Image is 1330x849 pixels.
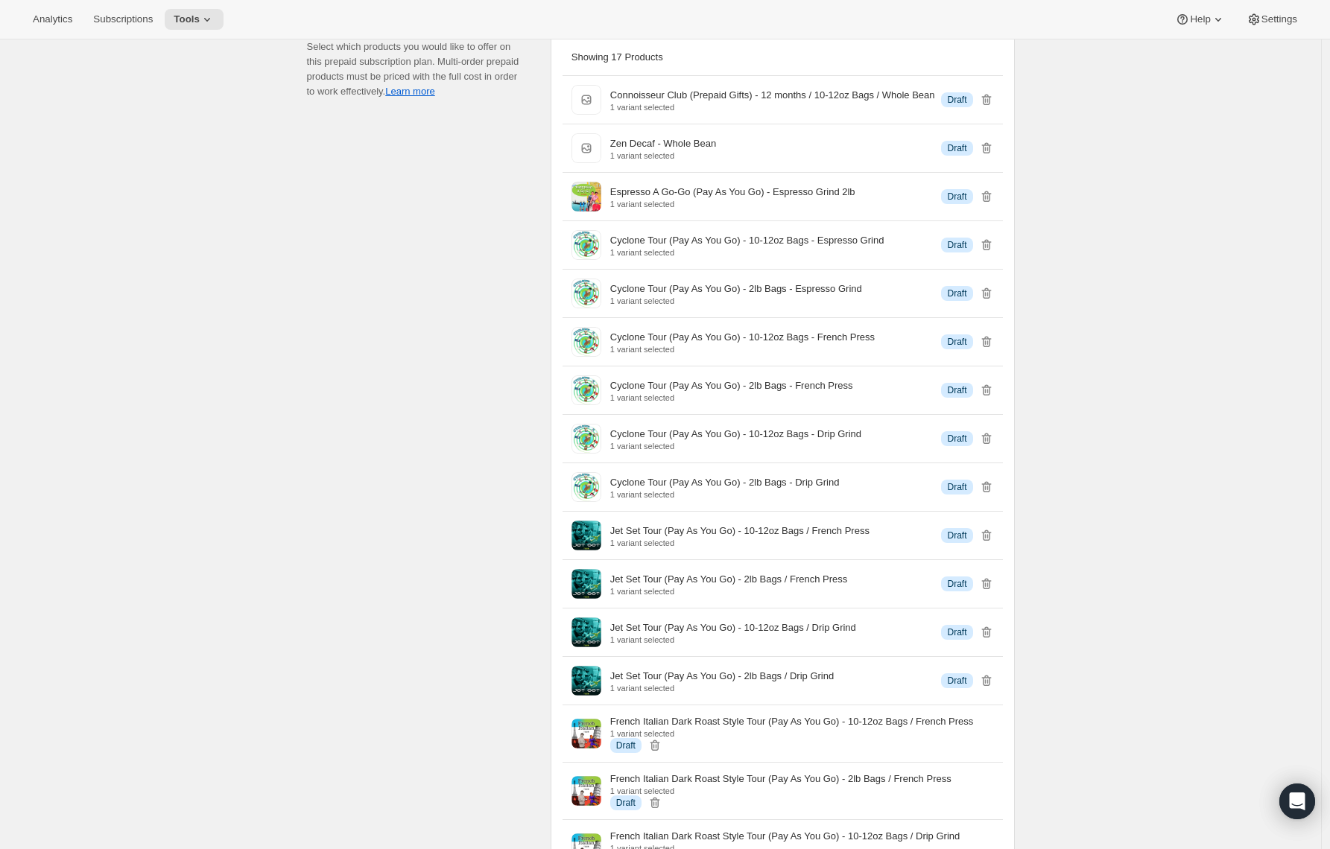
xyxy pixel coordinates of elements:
[571,51,663,63] span: Showing 17 Products
[610,572,847,587] p: Jet Set Tour (Pay As You Go) - 2lb Bags / French Press
[947,626,966,638] span: Draft
[610,786,951,795] p: 1 variant selected
[610,587,847,596] p: 1 variant selected
[571,617,601,647] img: Jet Set Tour (Pay As You Go) - 10-12oz Bags / Drip Grind
[385,86,434,97] a: Learn more
[571,230,601,260] img: Cyclone Tour (Pay As You Go) - 10-12oz Bags - Espresso Grind
[1190,13,1210,25] span: Help
[24,9,81,30] button: Analytics
[610,427,861,442] p: Cyclone Tour (Pay As You Go) - 10-12oz Bags - Drip Grind
[571,776,601,806] img: French Italian Dark Roast Style Tour (Pay As You Go) - 2lb Bags / French Press
[84,9,162,30] button: Subscriptions
[610,330,875,345] p: Cyclone Tour (Pay As You Go) - 10-12oz Bags - French Press
[610,684,834,693] p: 1 variant selected
[947,239,966,251] span: Draft
[571,666,601,696] img: Jet Set Tour (Pay As You Go) - 2lb Bags / Drip Grind
[571,472,601,502] img: Cyclone Tour (Pay As You Go) - 2lb Bags - Drip Grind
[571,719,601,748] img: French Italian Dark Roast Style Tour (Pay As You Go) - 10-12oz Bags / French Press
[610,714,974,729] p: French Italian Dark Roast Style Tour (Pay As You Go) - 10-12oz Bags / French Press
[610,635,856,644] p: 1 variant selected
[610,393,853,402] p: 1 variant selected
[947,675,966,687] span: Draft
[610,669,834,684] p: Jet Set Tour (Pay As You Go) - 2lb Bags / Drip Grind
[610,729,974,738] p: 1 variant selected
[610,524,870,538] p: Jet Set Tour (Pay As You Go) - 10-12oz Bags / French Press
[947,191,966,203] span: Draft
[947,433,966,445] span: Draft
[610,538,870,547] p: 1 variant selected
[947,384,966,396] span: Draft
[174,13,200,25] span: Tools
[1261,13,1297,25] span: Settings
[571,182,601,212] img: Espresso A Go-Go (Pay As You Go) - Espresso Grind 2lb
[947,530,966,541] span: Draft
[610,620,856,635] p: Jet Set Tour (Pay As You Go) - 10-12oz Bags / Drip Grind
[947,578,966,590] span: Draft
[616,797,636,809] span: Draft
[610,345,875,354] p: 1 variant selected
[571,327,601,357] img: Cyclone Tour (Pay As You Go) - 10-12oz Bags - French Press
[165,9,224,30] button: Tools
[1166,9,1234,30] button: Help
[33,13,72,25] span: Analytics
[947,481,966,493] span: Draft
[610,296,862,305] p: 1 variant selected
[610,772,951,786] p: French Italian Dark Roast Style Tour (Pay As You Go) - 2lb Bags / French Press
[1238,9,1306,30] button: Settings
[610,151,716,160] p: 1 variant selected
[610,475,840,490] p: Cyclone Tour (Pay As You Go) - 2lb Bags - Drip Grind
[571,279,601,308] img: Cyclone Tour (Pay As You Go) - 2lb Bags - Espresso Grind
[571,569,601,599] img: Jet Set Tour (Pay As You Go) - 2lb Bags / French Press
[610,829,960,844] p: French Italian Dark Roast Style Tour (Pay As You Go) - 10-12oz Bags / Drip Grind
[947,287,966,299] span: Draft
[610,185,855,200] p: Espresso A Go-Go (Pay As You Go) - Espresso Grind 2lb
[610,233,884,248] p: Cyclone Tour (Pay As You Go) - 10-12oz Bags - Espresso Grind
[610,136,716,151] p: Zen Decaf - Whole Bean
[947,142,966,154] span: Draft
[610,490,840,499] p: 1 variant selected
[571,424,601,454] img: Cyclone Tour (Pay As You Go) - 10-12oz Bags - Drip Grind
[947,336,966,348] span: Draft
[610,88,935,103] p: Connoisseur Club (Prepaid Gifts) - 12 months / 10-12oz Bags / Whole Bean
[610,200,855,209] p: 1 variant selected
[571,375,601,405] img: Cyclone Tour (Pay As You Go) - 2lb Bags - French Press
[947,94,966,106] span: Draft
[610,378,853,393] p: Cyclone Tour (Pay As You Go) - 2lb Bags - French Press
[610,282,862,296] p: Cyclone Tour (Pay As You Go) - 2lb Bags - Espresso Grind
[571,521,601,550] img: Jet Set Tour (Pay As You Go) - 10-12oz Bags / French Press
[610,248,884,257] p: 1 variant selected
[93,13,153,25] span: Subscriptions
[610,442,861,451] p: 1 variant selected
[307,39,527,99] div: Select which products you would like to offer on this prepaid subscription plan. Multi-order prep...
[610,103,935,112] p: 1 variant selected
[616,740,636,751] span: Draft
[1279,783,1315,819] div: Open Intercom Messenger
